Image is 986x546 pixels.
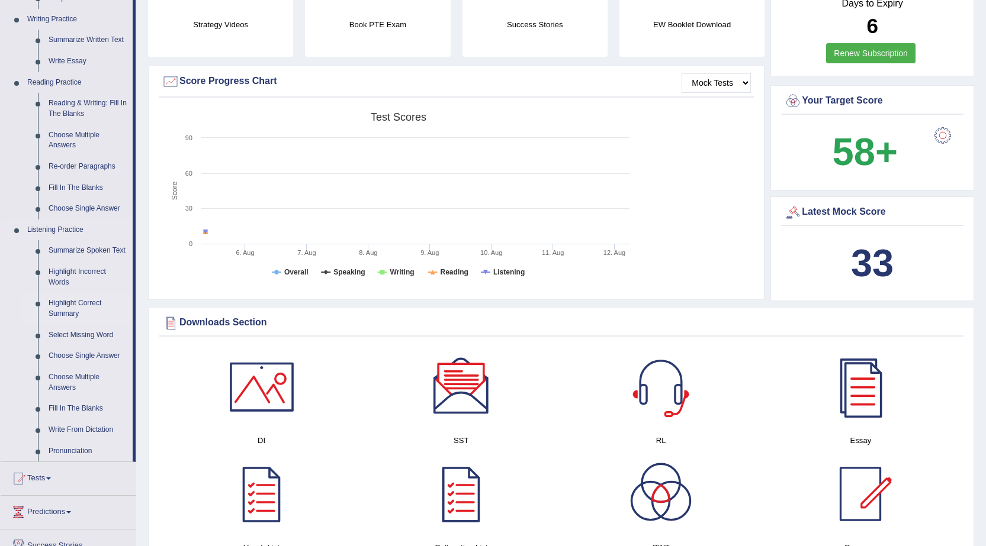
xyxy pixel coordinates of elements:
[43,51,133,72] a: Write Essay
[22,72,133,93] a: Reading Practice
[43,325,133,346] a: Select Missing Word
[168,434,355,447] h4: DI
[333,268,365,276] tspan: Speaking
[185,205,192,212] text: 30
[542,249,564,256] tspan: 11. Aug
[22,219,133,241] a: Listening Practice
[367,434,555,447] h4: SST
[567,434,755,447] h4: RL
[43,125,133,156] a: Choose Multiple Answers
[43,441,133,462] a: Pronunciation
[480,249,502,256] tspan: 10. Aug
[297,249,316,256] tspan: 7. Aug
[493,268,525,276] tspan: Listening
[185,134,192,141] text: 90
[43,419,133,441] a: Write From Dictation
[826,43,916,63] a: Renew Subscription
[866,14,878,37] b: 6
[43,367,133,398] a: Choose Multiple Answers
[833,130,898,173] b: 58+
[43,345,133,367] a: Choose Single Answer
[441,268,468,276] tspan: Reading
[43,198,133,219] a: Choose Single Answer
[43,156,133,177] a: Re-order Paragraphs
[43,398,133,419] a: Fill In The Blanks
[43,261,133,293] a: Highlight Incorrect Words
[43,93,133,124] a: Reading & Writing: Fill In The Blanks
[359,249,377,256] tspan: 8. Aug
[390,268,414,276] tspan: Writing
[162,314,961,332] div: Downloads Section
[148,18,293,31] h4: Strategy Videos
[284,268,309,276] tspan: Overall
[1,462,136,492] a: Tests
[619,18,765,31] h4: EW Booklet Download
[1,496,136,525] a: Predictions
[43,293,133,324] a: Highlight Correct Summary
[171,182,179,201] tspan: Score
[767,434,955,447] h4: Essay
[185,170,192,177] text: 60
[784,92,961,110] div: Your Target Score
[305,18,450,31] h4: Book PTE Exam
[189,240,192,247] text: 0
[162,73,751,91] div: Score Progress Chart
[43,177,133,199] a: Fill In The Blanks
[43,30,133,51] a: Summarize Written Text
[851,241,894,285] b: 33
[420,249,439,256] tspan: 9. Aug
[603,249,625,256] tspan: 12. Aug
[43,240,133,261] a: Summarize Spoken Text
[463,18,608,31] h4: Success Stories
[784,203,961,221] div: Latest Mock Score
[236,249,254,256] tspan: 6. Aug
[371,111,426,123] tspan: Test scores
[22,9,133,30] a: Writing Practice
